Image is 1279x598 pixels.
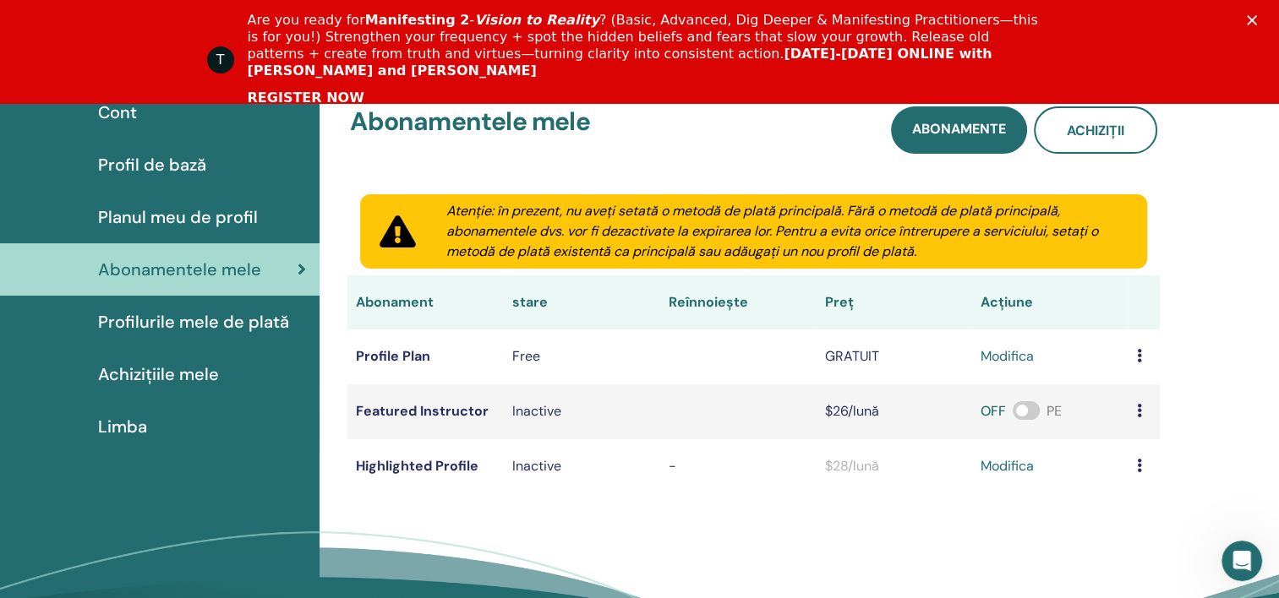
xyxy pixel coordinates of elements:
[817,275,973,329] th: Preț
[669,457,676,475] span: -
[98,257,261,282] span: Abonamentele mele
[207,46,234,73] div: Profile image for ThetaHealing
[825,402,879,420] span: $26/lună
[972,275,1129,329] th: Acțiune
[98,204,258,230] span: Planul meu de profil
[1034,106,1157,154] a: Achiziții
[98,414,147,439] span: Limba
[981,456,1034,476] a: modifica
[660,275,817,329] th: Reînnoiește
[512,346,652,367] div: Free
[248,12,1046,79] div: Are you ready for - ? (Basic, Advanced, Dig Deeper & Manifesting Practitioners—this is for you!) ...
[347,329,504,384] td: Profile Plan
[981,346,1034,367] a: modifica
[504,275,660,329] th: stare
[981,402,1006,420] span: OFF
[98,100,137,125] span: Cont
[474,12,599,28] i: Vision to Reality
[891,106,1027,154] a: Abonamente
[825,457,879,475] span: $28/lună
[1222,541,1262,581] iframe: Intercom live chat
[98,362,219,387] span: Achizițiile mele
[512,401,652,421] div: Inactive
[1247,15,1264,25] div: Close
[347,439,504,494] td: Highlighted Profile
[98,152,206,177] span: Profil de bază
[426,201,1147,262] div: Atenție: în prezent, nu aveți setată o metodă de plată principală. Fără o metodă de plată princip...
[248,90,364,108] a: REGISTER NOW
[1047,402,1062,420] span: PE
[512,456,652,476] p: Inactive
[248,46,992,79] b: [DATE]-[DATE] ONLINE with [PERSON_NAME] and [PERSON_NAME]
[365,12,470,28] b: Manifesting 2
[98,309,289,334] span: Profilurile mele de plată
[347,384,504,439] td: Featured Instructor
[912,120,1006,138] span: Abonamente
[825,347,879,365] span: GRATUIT
[350,106,589,147] h3: Abonamentele mele
[1067,122,1124,139] span: Achiziții
[347,275,504,329] th: Abonament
